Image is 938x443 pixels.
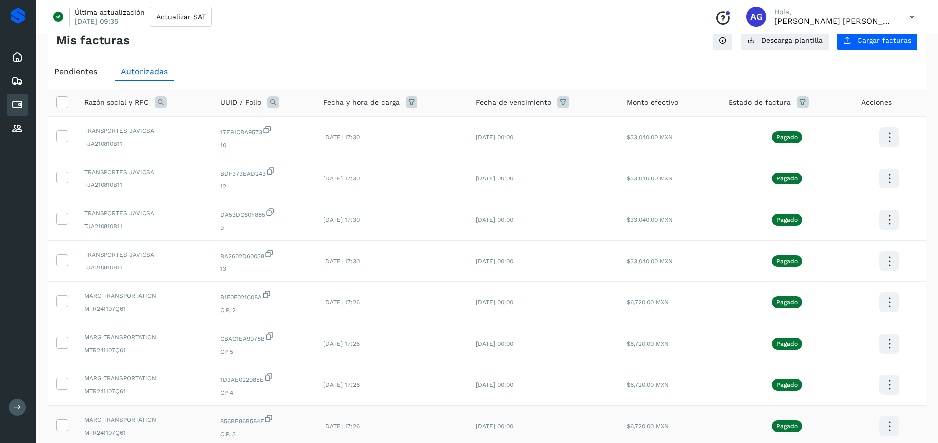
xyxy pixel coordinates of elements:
span: [DATE] 00:00 [476,134,513,141]
p: Pagado [776,134,798,141]
button: Descarga plantilla [741,30,829,51]
span: [DATE] 17:26 [323,381,360,388]
span: C.P. 3 [220,430,308,439]
span: 10 [220,141,308,150]
span: Razón social y RFC [84,97,149,108]
span: $33,040.00 MXN [627,216,673,223]
span: BA2602D60038 [220,249,308,261]
span: Fecha y hora de carga [323,97,400,108]
span: 1D3AE022985E [220,372,308,384]
span: 9 [220,223,308,232]
div: Inicio [7,46,28,68]
span: Pendientes [54,67,97,76]
span: Fecha de vencimiento [476,97,551,108]
span: [DATE] 00:00 [476,340,513,347]
p: Pagado [776,299,798,306]
div: Proveedores [7,118,28,140]
span: Actualizar SAT [156,13,206,20]
p: Abigail Gonzalez Leon [774,16,894,26]
span: $6,720.00 MXN [627,381,669,388]
div: Embarques [7,70,28,92]
p: Hola, [774,8,894,16]
span: $33,040.00 MXN [627,258,673,265]
span: MARG TRANSPORTATION [84,333,205,342]
span: UUID / Folio [220,97,261,108]
p: Pagado [776,340,798,347]
span: Monto efectivo [627,97,678,108]
p: Última actualización [75,8,145,17]
span: [DATE] 00:00 [476,299,513,306]
span: $6,720.00 MXN [627,340,669,347]
span: MTR241107Q61 [84,346,205,354]
span: 17E91CBA9573 [220,125,308,137]
p: Pagado [776,423,798,430]
p: Pagado [776,381,798,388]
p: [DATE] 09:35 [75,17,118,26]
span: TJA210810B11 [84,139,205,148]
span: Cargar facturas [857,37,911,44]
span: TRANSPORTES JAVICSA [84,250,205,259]
span: $6,720.00 MXN [627,423,669,430]
p: Pagado [776,258,798,265]
span: [DATE] 17:30 [323,175,360,182]
span: Descarga plantilla [761,37,823,44]
p: Pagado [776,216,798,223]
button: Actualizar SAT [150,7,212,27]
span: $33,040.00 MXN [627,134,673,141]
button: Cargar facturas [837,30,918,51]
span: MARG TRANSPORTATION [84,374,205,383]
span: CP 5 [220,347,308,356]
span: 856BE86B584F [220,414,308,426]
span: TJA210810B11 [84,263,205,272]
div: Cuentas por pagar [7,94,28,116]
span: [DATE] 00:00 [476,381,513,388]
span: [DATE] 17:30 [323,216,360,223]
span: Autorizadas [121,67,168,76]
span: [DATE] 00:00 [476,258,513,265]
span: TRANSPORTES JAVICSA [84,168,205,177]
span: TRANSPORTES JAVICSA [84,209,205,218]
span: Acciones [861,97,892,108]
span: MTR241107Q61 [84,428,205,437]
span: [DATE] 17:26 [323,299,360,306]
span: TJA210810B11 [84,180,205,189]
span: CP 4 [220,388,308,397]
span: Estado de factura [729,97,791,108]
p: Pagado [776,175,798,182]
span: [DATE] 17:30 [323,134,360,141]
span: MTR241107Q61 [84,387,205,396]
span: [DATE] 17:26 [323,340,360,347]
span: B1F0F021C08A [220,290,308,302]
span: DA53DC80F885 [220,207,308,219]
span: TJA210810B11 [84,222,205,231]
span: MTR241107Q61 [84,304,205,313]
span: [DATE] 17:26 [323,423,360,430]
span: [DATE] 00:00 [476,423,513,430]
span: [DATE] 00:00 [476,175,513,182]
span: $33,040.00 MXN [627,175,673,182]
span: MARG TRANSPORTATION [84,415,205,424]
span: C.P. 2 [220,306,308,315]
span: $6,720.00 MXN [627,299,669,306]
span: 12 [220,182,308,191]
span: BDF373EAD243 [220,166,308,178]
span: CBAC1EA9978B [220,331,308,343]
span: MARG TRANSPORTATION [84,291,205,300]
span: [DATE] 17:30 [323,258,360,265]
span: [DATE] 00:00 [476,216,513,223]
span: TRANSPORTES JAVICSA [84,126,205,135]
h4: Mis facturas [56,33,130,48]
span: 13 [220,265,308,273]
